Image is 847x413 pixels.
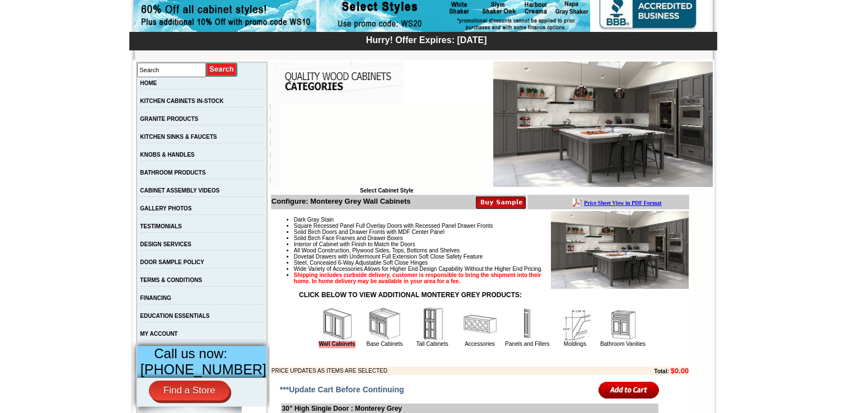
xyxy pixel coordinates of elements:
[294,266,542,272] span: Wide Variety of Accessories Allows for Higher End Design Capability Without the Higher End Pricing.
[654,368,668,374] b: Total:
[140,98,223,104] a: KITCHEN CABINETS IN-STOCK
[294,254,483,260] span: Dovetail Drawers with Undermount Full Extension Soft Close Safety Feature
[154,346,227,361] span: Call us now:
[511,307,544,341] img: Panels and Fillers
[280,104,493,187] iframe: Browser incompatible
[463,307,497,341] img: Accessories
[140,134,217,140] a: KITCHEN SINKS & FAUCETS
[294,235,403,241] span: Solid Birch Face Frames and Drawer Boxes
[368,307,401,341] img: Base Cabinets
[141,362,266,377] span: [PHONE_NUMBER]
[149,381,230,401] a: Find a Store
[294,272,541,284] strong: Shipping includes curbside delivery, customer is responsible to bring the shipment into their hom...
[294,217,334,223] span: Dark Gray Stain
[598,381,659,399] input: Add to Cart
[140,205,191,212] a: GALLERY PHOTOS
[140,80,157,86] a: HOME
[671,367,689,375] b: $0.00
[294,229,444,235] span: Solid Birch Doors and Drawer Fronts with MDF Center Panel
[366,341,403,347] a: Base Cabinets
[294,247,460,254] span: All Wood Construction, Plywood Sides, Tops, Bottoms and Shelves
[360,187,414,194] b: Select Cabinet Style
[140,187,219,194] a: CABINET ASSEMBLY VIDEOS
[140,277,202,283] a: TERMS & CONDITIONS
[320,307,354,341] img: Wall Cabinets
[465,341,495,347] a: Accessories
[415,307,449,341] img: Tall Cabinets
[140,241,191,247] a: DESIGN SERVICES
[280,385,404,394] span: ***Update Cart Before Continuing
[140,152,194,158] a: KNOBS & HANDLES
[206,62,238,77] input: Submit
[13,2,91,11] a: Price Sheet View in PDF Format
[140,170,205,176] a: BATHROOM PRODUCTS
[564,341,586,347] a: Moldings
[505,341,549,347] a: Panels and Fillers
[272,367,593,375] td: PRICE UPDATES AS ITEMS ARE SELECTED
[140,223,181,229] a: TESTIMONIALS
[135,34,717,45] div: Hurry! Offer Expires: [DATE]
[319,341,355,348] a: Wall Cabinets
[551,211,689,289] img: Product Image
[606,307,639,341] img: Bathroom Vanities
[13,4,91,11] b: Price Sheet View in PDF Format
[2,3,11,12] img: pdf.png
[299,291,522,299] strong: CLICK BELOW TO VIEW ADDITIONAL MONTEREY GREY PRODUCTS:
[493,62,713,187] img: Monterey Grey
[140,116,198,122] a: GRANITE PRODUCTS
[600,341,645,347] a: Bathroom Vanities
[294,260,428,266] span: Steel, Concealed 6-Way Adjustable Soft Close Hinges
[140,313,209,319] a: EDUCATION ESSENTIALS
[294,223,493,229] span: Square Recessed Panel Full Overlay Doors with Recessed Panel Drawer Fronts
[272,197,411,205] b: Configure: Monterey Grey Wall Cabinets
[140,259,204,265] a: DOOR SAMPLE POLICY
[140,331,177,337] a: MY ACCOUNT
[558,307,592,341] img: Moldings
[294,241,415,247] span: Interior of Cabinet with Finish to Match the Doors
[416,341,448,347] a: Tall Cabinets
[140,295,171,301] a: FINANCING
